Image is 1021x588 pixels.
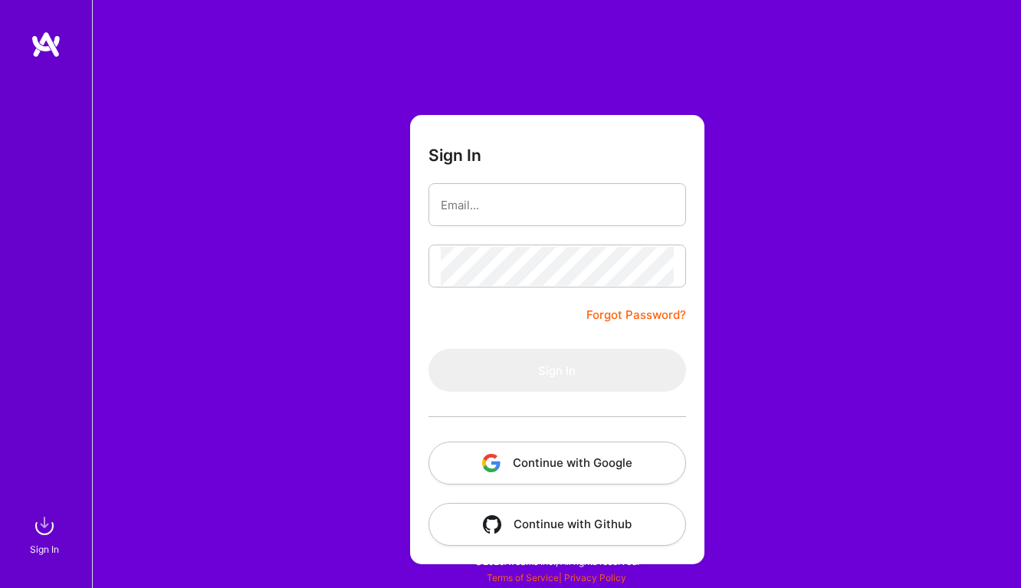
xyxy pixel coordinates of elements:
a: Forgot Password? [586,306,686,324]
span: | [487,572,626,583]
h3: Sign In [428,146,481,165]
img: sign in [29,511,60,541]
input: Email... [441,186,674,225]
img: logo [31,31,61,58]
div: © 2025 ATeams Inc., All rights reserved. [92,542,1021,580]
a: sign inSign In [32,511,60,557]
a: Terms of Service [487,572,559,583]
button: Continue with Github [428,503,686,546]
img: icon [483,515,501,534]
button: Continue with Google [428,442,686,485]
div: Sign In [30,541,59,557]
img: icon [482,454,501,472]
a: Privacy Policy [564,572,626,583]
button: Sign In [428,349,686,392]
